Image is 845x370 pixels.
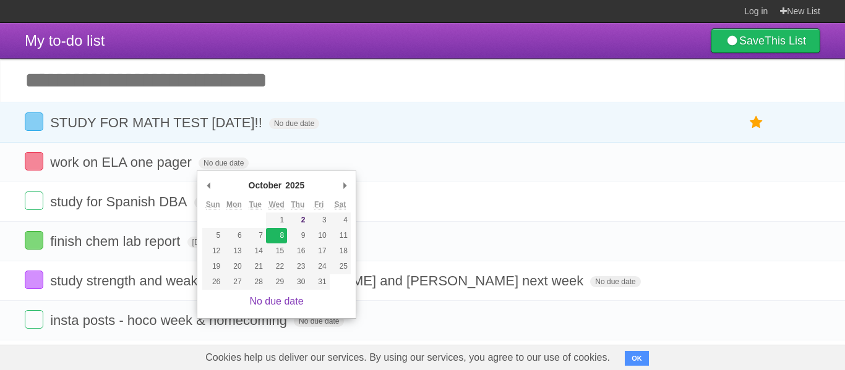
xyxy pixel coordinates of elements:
button: 5 [202,228,223,243]
span: No due date [590,276,640,287]
span: No due date [194,197,244,208]
button: Next Month [338,176,351,195]
button: 30 [287,274,308,290]
button: 26 [202,274,223,290]
abbr: Sunday [206,200,220,209]
button: 2 [287,212,308,228]
button: 27 [223,274,244,290]
label: Done [25,152,43,170]
button: Previous Month [202,176,215,195]
span: No due date [269,118,319,129]
b: This List [765,35,806,47]
span: Cookies help us deliver our services. By using our services, you agree to our use of cookies. [193,345,622,370]
span: study strength and weaknesses for [PERSON_NAME] and [PERSON_NAME] next week [50,273,586,288]
abbr: Tuesday [249,200,261,209]
button: 17 [308,243,329,259]
button: 7 [245,228,266,243]
button: 31 [308,274,329,290]
button: 10 [308,228,329,243]
abbr: Monday [226,200,242,209]
span: study for Spanish DBA [50,194,190,209]
button: 1 [266,212,287,228]
button: 21 [245,259,266,274]
span: No due date [294,316,344,327]
button: 12 [202,243,223,259]
button: 25 [330,259,351,274]
label: Done [25,112,43,131]
abbr: Friday [314,200,324,209]
button: 8 [266,228,287,243]
button: 13 [223,243,244,259]
label: Star task [745,112,768,133]
button: 4 [330,212,351,228]
label: Done [25,271,43,289]
div: October [247,176,284,195]
span: insta posts - hoco week & homecoming [50,313,290,328]
button: 11 [330,228,351,243]
label: Done [25,231,43,250]
button: 15 [266,243,287,259]
button: 14 [245,243,266,259]
a: SaveThis List [711,28,820,53]
button: 9 [287,228,308,243]
abbr: Wednesday [268,200,284,209]
span: No due date [199,158,249,169]
button: 19 [202,259,223,274]
label: Done [25,191,43,210]
a: No due date [249,296,303,306]
button: 18 [330,243,351,259]
label: Done [25,310,43,329]
button: 16 [287,243,308,259]
button: 23 [287,259,308,274]
button: 22 [266,259,287,274]
button: 28 [245,274,266,290]
button: OK [625,351,649,366]
span: My to-do list [25,32,105,49]
button: 24 [308,259,329,274]
span: [DATE] [187,237,221,248]
span: finish chem lab report [50,233,183,249]
button: 3 [308,212,329,228]
abbr: Thursday [291,200,304,209]
span: STUDY FOR MATH TEST [DATE]!! [50,115,265,130]
span: work on ELA one pager [50,154,195,170]
button: 6 [223,228,244,243]
button: 20 [223,259,244,274]
abbr: Saturday [335,200,346,209]
button: 29 [266,274,287,290]
div: 2025 [283,176,306,195]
